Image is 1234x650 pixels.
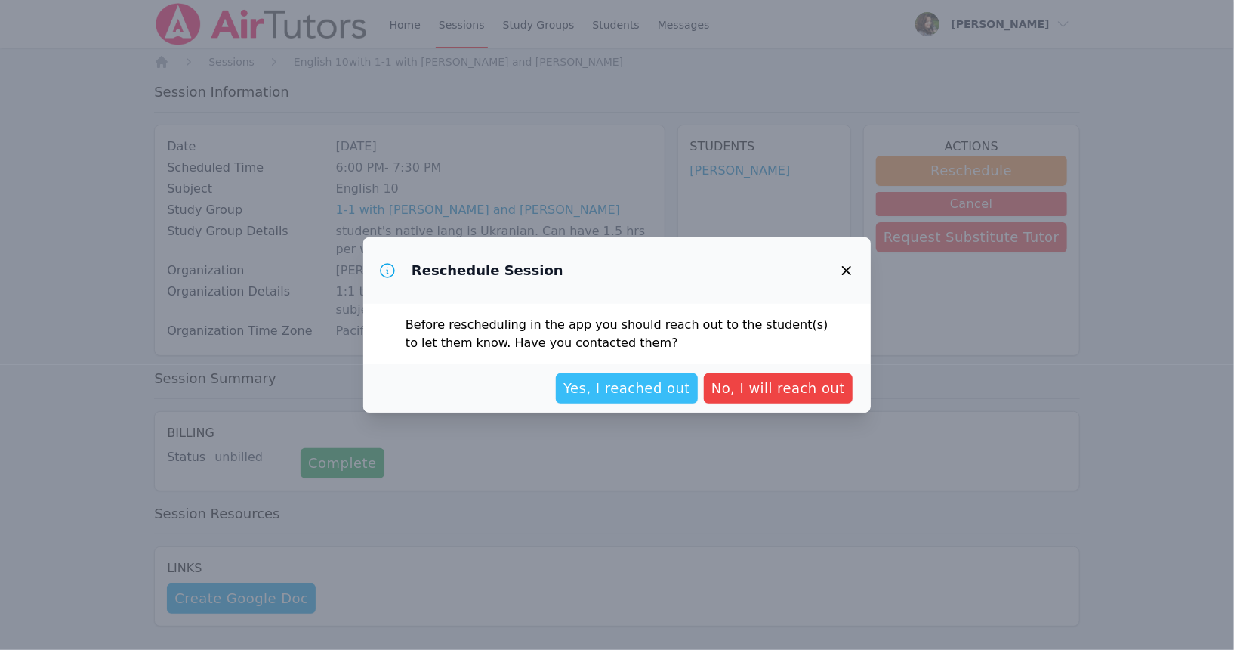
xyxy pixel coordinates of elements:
p: Before rescheduling in the app you should reach out to the student(s) to let them know. Have you ... [406,316,828,352]
span: No, I will reach out [711,378,845,399]
button: No, I will reach out [704,373,853,404]
h3: Reschedule Session [412,262,563,280]
button: Yes, I reached out [556,373,698,404]
span: Yes, I reached out [563,378,690,399]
